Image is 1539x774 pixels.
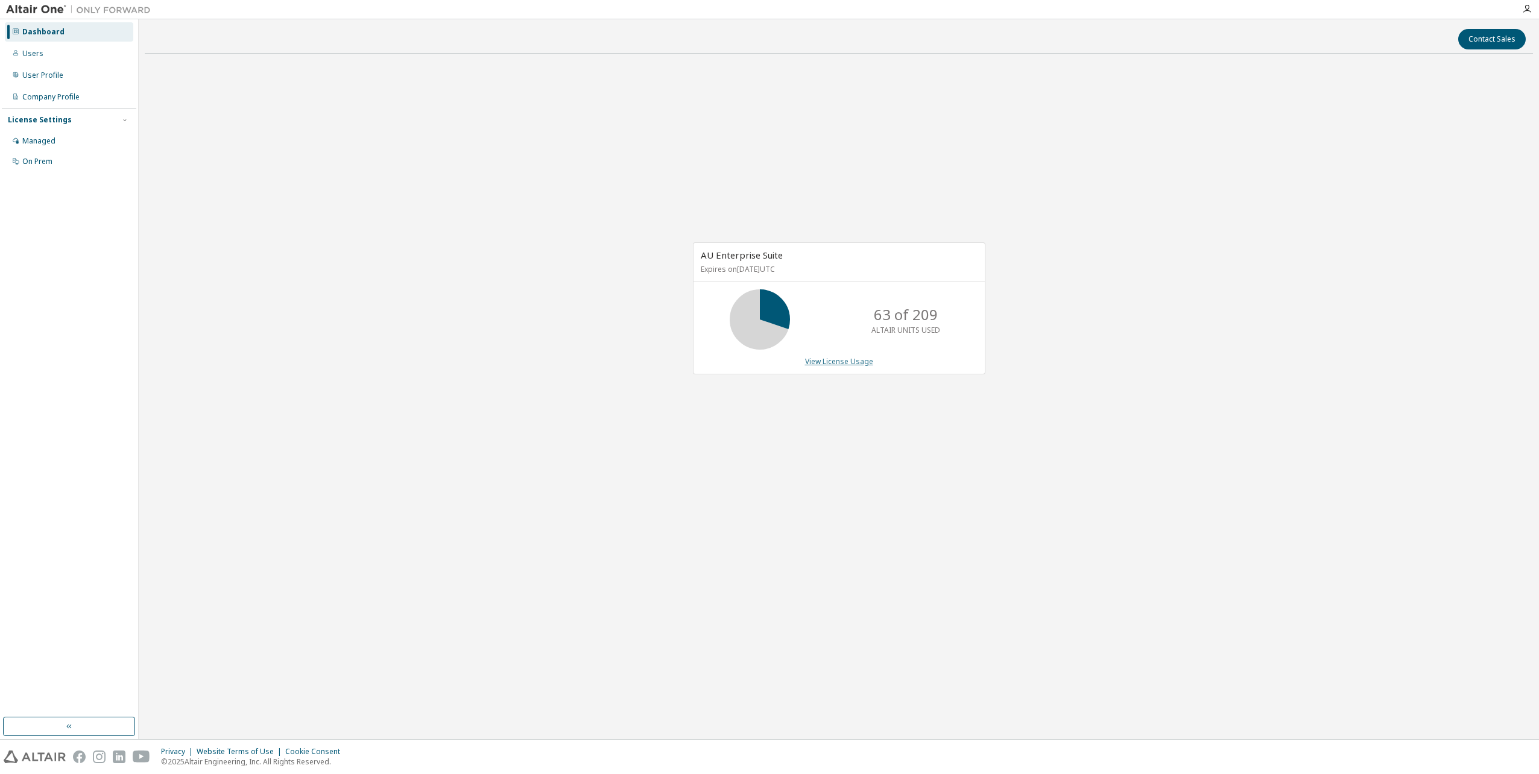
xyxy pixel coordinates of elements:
[161,757,347,767] p: © 2025 Altair Engineering, Inc. All Rights Reserved.
[874,304,938,325] p: 63 of 209
[285,747,347,757] div: Cookie Consent
[8,115,72,125] div: License Settings
[701,249,783,261] span: AU Enterprise Suite
[805,356,873,367] a: View License Usage
[133,750,150,763] img: youtube.svg
[871,325,940,335] p: ALTAIR UNITS USED
[6,4,157,16] img: Altair One
[73,750,86,763] img: facebook.svg
[22,157,52,166] div: On Prem
[161,747,197,757] div: Privacy
[22,27,65,37] div: Dashboard
[1458,29,1526,49] button: Contact Sales
[197,747,285,757] div: Website Terms of Use
[22,71,63,80] div: User Profile
[4,750,66,763] img: altair_logo.svg
[22,49,43,58] div: Users
[113,750,125,763] img: linkedin.svg
[701,264,975,274] p: Expires on [DATE] UTC
[93,750,106,763] img: instagram.svg
[22,136,55,146] div: Managed
[22,92,80,102] div: Company Profile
